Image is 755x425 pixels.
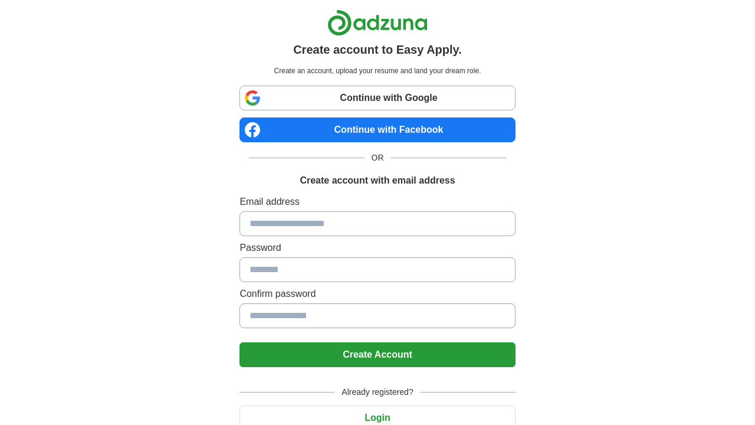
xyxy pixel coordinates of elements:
[239,86,515,110] a: Continue with Google
[300,174,455,188] h1: Create account with email address
[239,117,515,142] a: Continue with Facebook
[327,9,428,36] img: Adzuna logo
[239,195,515,209] label: Email address
[239,413,515,423] a: Login
[242,66,513,76] p: Create an account, upload your resume and land your dream role.
[334,386,420,398] span: Already registered?
[293,41,462,58] h1: Create account to Easy Apply.
[239,342,515,367] button: Create Account
[239,241,515,255] label: Password
[365,152,391,164] span: OR
[239,287,515,301] label: Confirm password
